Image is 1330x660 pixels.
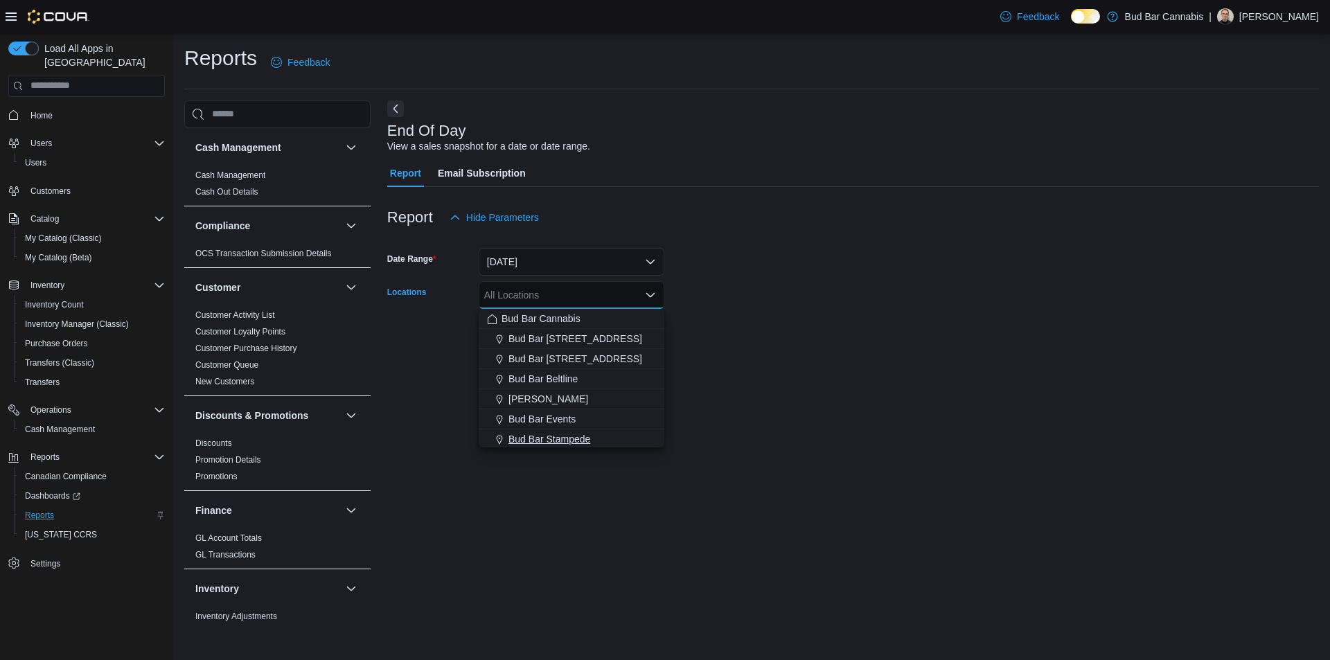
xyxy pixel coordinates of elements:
button: Finance [195,503,340,517]
span: Transfers (Classic) [25,357,94,368]
button: Inventory [25,277,70,294]
button: Cash Management [14,420,170,439]
span: Cash Management [19,421,165,438]
button: Customers [3,181,170,201]
a: [US_STATE] CCRS [19,526,103,543]
img: Cova [28,10,89,24]
span: Customer Loyalty Points [195,326,285,337]
span: Users [25,135,165,152]
div: Cash Management [184,167,371,206]
button: Operations [25,402,77,418]
a: Inventory Manager (Classic) [19,316,134,332]
p: | [1209,8,1212,25]
span: [PERSON_NAME] [508,392,588,406]
button: Finance [343,502,360,519]
span: Promotion Details [195,454,261,465]
button: Transfers [14,373,170,392]
button: Customer [343,279,360,296]
span: Settings [30,558,60,569]
button: Cash Management [195,141,340,154]
span: Report [390,159,421,187]
button: Bud Bar Beltline [479,369,664,389]
a: Cash Out Details [195,187,258,197]
button: Inventory [343,580,360,597]
span: Email Subscription [438,159,526,187]
a: Cash Management [195,170,265,180]
span: Bud Bar [STREET_ADDRESS] [508,332,642,346]
h3: End Of Day [387,123,466,139]
a: Promotion Details [195,455,261,465]
a: Purchase Orders [19,335,94,352]
button: Users [25,135,57,152]
div: Customer [184,307,371,395]
a: Customer Purchase History [195,344,297,353]
a: Transfers [19,374,65,391]
span: Washington CCRS [19,526,165,543]
button: [DATE] [479,248,664,276]
button: Operations [3,400,170,420]
button: Bud Bar Events [479,409,664,429]
input: Dark Mode [1071,9,1100,24]
a: Home [25,107,58,124]
button: Compliance [343,217,360,234]
span: Transfers [25,377,60,388]
label: Locations [387,287,427,298]
button: Bud Bar [STREET_ADDRESS] [479,349,664,369]
span: Reports [19,507,165,524]
span: GL Account Totals [195,533,262,544]
a: Dashboards [19,488,86,504]
span: Operations [30,404,71,416]
span: Feedback [1017,10,1059,24]
a: Discounts [195,438,232,448]
a: Inventory Adjustments [195,612,277,621]
button: Home [3,105,170,125]
button: Discounts & Promotions [343,407,360,424]
span: Canadian Compliance [25,471,107,482]
a: My Catalog (Classic) [19,230,107,247]
button: Purchase Orders [14,334,170,353]
span: Operations [25,402,165,418]
a: New Customers [195,377,254,386]
nav: Complex example [8,100,165,609]
a: Customers [25,183,76,199]
label: Date Range [387,253,436,265]
button: Settings [3,553,170,573]
button: Customer [195,280,340,294]
span: Inventory [30,280,64,291]
span: Transfers [19,374,165,391]
span: Reports [25,510,54,521]
span: Inventory Manager (Classic) [25,319,129,330]
span: Users [25,157,46,168]
span: GL Transactions [195,549,256,560]
span: Discounts [195,438,232,449]
span: Load All Apps in [GEOGRAPHIC_DATA] [39,42,165,69]
h3: Discounts & Promotions [195,409,308,422]
button: Users [3,134,170,153]
a: Cash Management [19,421,100,438]
span: Customers [25,182,165,199]
div: Compliance [184,245,371,267]
span: Dashboards [19,488,165,504]
span: Feedback [287,55,330,69]
button: Transfers (Classic) [14,353,170,373]
span: My Catalog (Beta) [19,249,165,266]
span: Inventory Adjustments [195,611,277,622]
span: Bud Bar Events [508,412,576,426]
a: Inventory Count [19,296,89,313]
a: Customer Queue [195,360,258,370]
h3: Finance [195,503,232,517]
a: GL Transactions [195,550,256,560]
a: My Catalog (Beta) [19,249,98,266]
button: [US_STATE] CCRS [14,525,170,544]
a: Feedback [265,48,335,76]
a: OCS Transaction Submission Details [195,249,332,258]
div: Choose from the following options [479,309,664,449]
span: Promotions [195,471,238,482]
span: Inventory Manager (Classic) [19,316,165,332]
span: New Customers [195,376,254,387]
span: Cash Out Details [195,186,258,197]
p: Bud Bar Cannabis [1125,8,1204,25]
span: Customer Activity List [195,310,275,321]
span: Users [30,138,52,149]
